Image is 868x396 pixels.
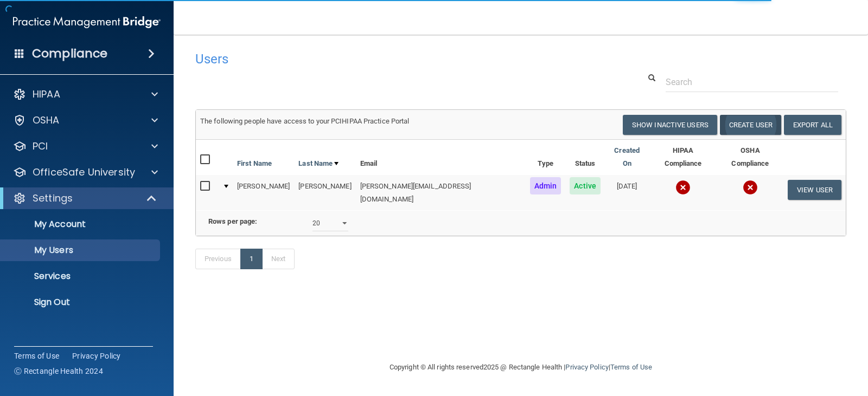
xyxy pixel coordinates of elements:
[237,157,272,170] a: First Name
[565,363,608,371] a: Privacy Policy
[208,217,257,225] b: Rows per page:
[262,249,295,269] a: Next
[666,72,838,92] input: Search
[33,114,60,127] p: OSHA
[298,157,339,170] a: Last Name
[609,144,644,170] a: Created On
[13,88,158,101] a: HIPAA
[565,140,605,175] th: Status
[13,11,161,33] img: PMB logo
[605,175,649,210] td: [DATE]
[294,175,355,210] td: [PERSON_NAME]
[240,249,263,269] a: 1
[570,177,601,194] span: Active
[720,115,781,135] button: Create User
[675,180,691,195] img: cross.ca9f0e7f.svg
[743,180,758,195] img: cross.ca9f0e7f.svg
[530,177,561,194] span: Admin
[33,88,60,101] p: HIPAA
[323,350,719,385] div: Copyright © All rights reserved 2025 @ Rectangle Health | |
[526,140,566,175] th: Type
[14,350,59,361] a: Terms of Use
[32,46,107,61] h4: Compliance
[13,140,158,153] a: PCI
[7,219,155,230] p: My Account
[33,166,135,179] p: OfficeSafe University
[356,140,526,175] th: Email
[13,166,158,179] a: OfficeSafe University
[13,192,157,205] a: Settings
[7,271,155,282] p: Services
[195,249,241,269] a: Previous
[623,115,717,135] button: Show Inactive Users
[233,175,294,210] td: [PERSON_NAME]
[14,366,103,376] span: Ⓒ Rectangle Health 2024
[33,140,48,153] p: PCI
[33,192,73,205] p: Settings
[195,52,569,66] h4: Users
[784,115,841,135] a: Export All
[356,175,526,210] td: [PERSON_NAME][EMAIL_ADDRESS][DOMAIN_NAME]
[200,117,410,125] span: The following people have access to your PCIHIPAA Practice Portal
[72,350,121,361] a: Privacy Policy
[610,363,652,371] a: Terms of Use
[717,140,783,175] th: OSHA Compliance
[788,180,841,200] button: View User
[7,245,155,256] p: My Users
[649,140,717,175] th: HIPAA Compliance
[13,114,158,127] a: OSHA
[7,297,155,308] p: Sign Out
